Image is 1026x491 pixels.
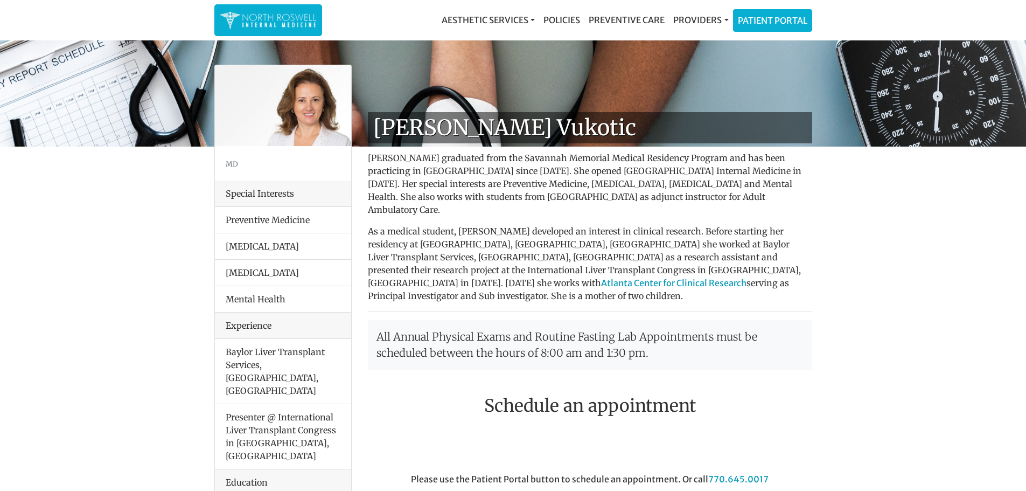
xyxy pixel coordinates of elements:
div: Special Interests [215,181,351,207]
a: Patient Portal [734,10,812,31]
a: Preventive Care [584,9,669,31]
li: Mental Health [215,286,351,313]
p: [PERSON_NAME] graduated from the Savannah Memorial Medical Residency Program and has been practic... [368,151,812,216]
img: Dr. Goga Vukotis [215,65,351,146]
div: Experience [215,313,351,339]
h2: Schedule an appointment [368,396,812,416]
li: [MEDICAL_DATA] [215,259,351,286]
li: Presenter @ International Liver Transplant Congress in [GEOGRAPHIC_DATA], [GEOGRAPHIC_DATA] [215,404,351,469]
small: MD [226,160,238,168]
li: Baylor Liver Transplant Services, [GEOGRAPHIC_DATA], [GEOGRAPHIC_DATA] [215,339,351,404]
p: As a medical student, [PERSON_NAME] developed an interest in clinical research. Before starting h... [368,225,812,302]
li: Preventive Medicine [215,207,351,233]
a: Atlanta Center for Clinical Research [601,278,746,288]
p: All Annual Physical Exams and Routine Fasting Lab Appointments must be scheduled between the hour... [368,320,812,370]
a: Providers [669,9,732,31]
a: Policies [539,9,584,31]
img: North Roswell Internal Medicine [220,10,317,31]
a: Aesthetic Services [437,9,539,31]
li: [MEDICAL_DATA] [215,233,351,260]
h1: [PERSON_NAME] Vukotic [368,112,812,143]
a: 770.645.0017 [708,474,769,485]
